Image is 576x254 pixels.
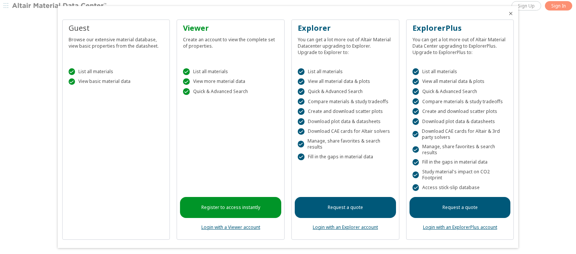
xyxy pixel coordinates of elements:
[298,138,393,150] div: Manage, share favorites & search results
[412,88,508,95] div: Quick & Advanced Search
[298,88,393,95] div: Quick & Advanced Search
[298,128,304,135] div: 
[412,146,419,153] div: 
[295,197,396,218] a: Request a quote
[183,23,278,33] div: Viewer
[298,153,393,160] div: Fill in the gaps in material data
[412,88,419,95] div: 
[412,108,419,115] div: 
[183,78,278,85] div: View more material data
[298,98,393,105] div: Compare materials & study tradeoffs
[298,68,304,75] div: 
[298,118,393,125] div: Download plot data & datasheets
[298,108,304,115] div: 
[201,224,260,230] a: Login with a Viewer account
[183,33,278,49] div: Create an account to view the complete set of properties.
[412,98,419,105] div: 
[412,98,508,105] div: Compare materials & study tradeoffs
[412,118,419,125] div: 
[298,78,393,85] div: View all material data & plots
[412,78,508,85] div: View all material data & plots
[298,23,393,33] div: Explorer
[298,68,393,75] div: List all materials
[180,197,281,218] a: Register to access instantly
[298,78,304,85] div: 
[412,144,508,156] div: Manage, share favorites & search results
[69,68,75,75] div: 
[298,98,304,105] div: 
[183,88,190,95] div: 
[69,23,164,33] div: Guest
[298,153,304,160] div: 
[69,78,164,85] div: View basic material data
[313,224,378,230] a: Login with an Explorer account
[412,108,508,115] div: Create and download scatter plots
[183,88,278,95] div: Quick & Advanced Search
[412,118,508,125] div: Download plot data & datasheets
[69,33,164,49] div: Browse our extensive material database, view basic properties from the datasheet.
[183,78,190,85] div: 
[298,118,304,125] div: 
[409,197,511,218] a: Request a quote
[412,68,508,75] div: List all materials
[412,169,508,181] div: Study material's impact on CO2 Footprint
[298,128,393,135] div: Download CAE cards for Altair solvers
[412,159,508,166] div: Fill in the gaps in material data
[412,33,508,56] div: You can get a lot more out of Altair Material Data Center upgrading to ExplorerPlus. Upgrade to E...
[69,78,75,85] div: 
[412,184,508,191] div: Access stick-slip database
[423,224,497,230] a: Login with an ExplorerPlus account
[298,141,304,147] div: 
[298,33,393,56] div: You can get a lot more out of Altair Material Datacenter upgrading to Explorer. Upgrade to Explor...
[412,184,419,191] div: 
[412,171,419,178] div: 
[183,68,190,75] div: 
[412,128,508,140] div: Download CAE cards for Altair & 3rd party solvers
[298,88,304,95] div: 
[298,108,393,115] div: Create and download scatter plots
[412,23,508,33] div: ExplorerPlus
[412,159,419,166] div: 
[508,11,514,17] button: Close
[412,131,418,138] div: 
[183,68,278,75] div: List all materials
[69,68,164,75] div: List all materials
[412,78,419,85] div: 
[412,68,419,75] div: 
